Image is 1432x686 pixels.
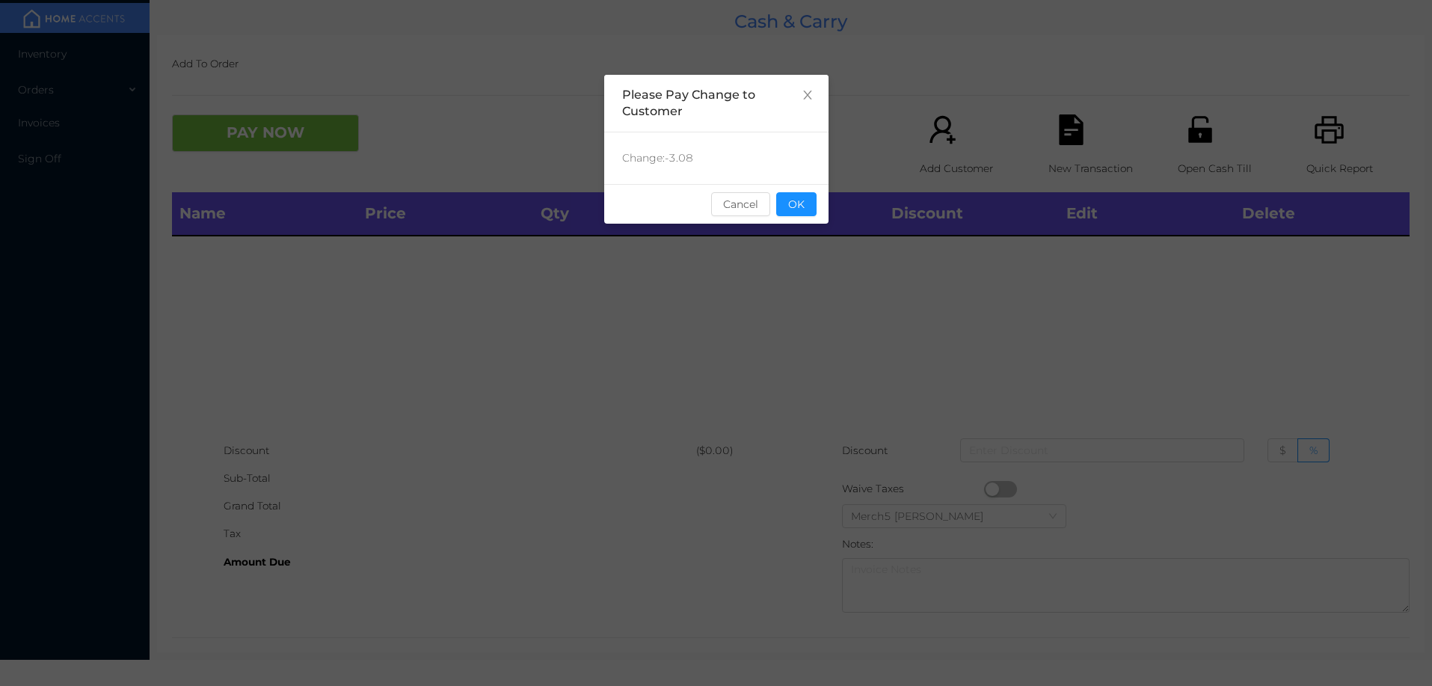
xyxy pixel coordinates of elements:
[776,192,817,216] button: OK
[604,132,829,184] div: Change: -3.08
[622,87,811,120] div: Please Pay Change to Customer
[802,89,814,101] i: icon: close
[787,75,829,117] button: Close
[711,192,770,216] button: Cancel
